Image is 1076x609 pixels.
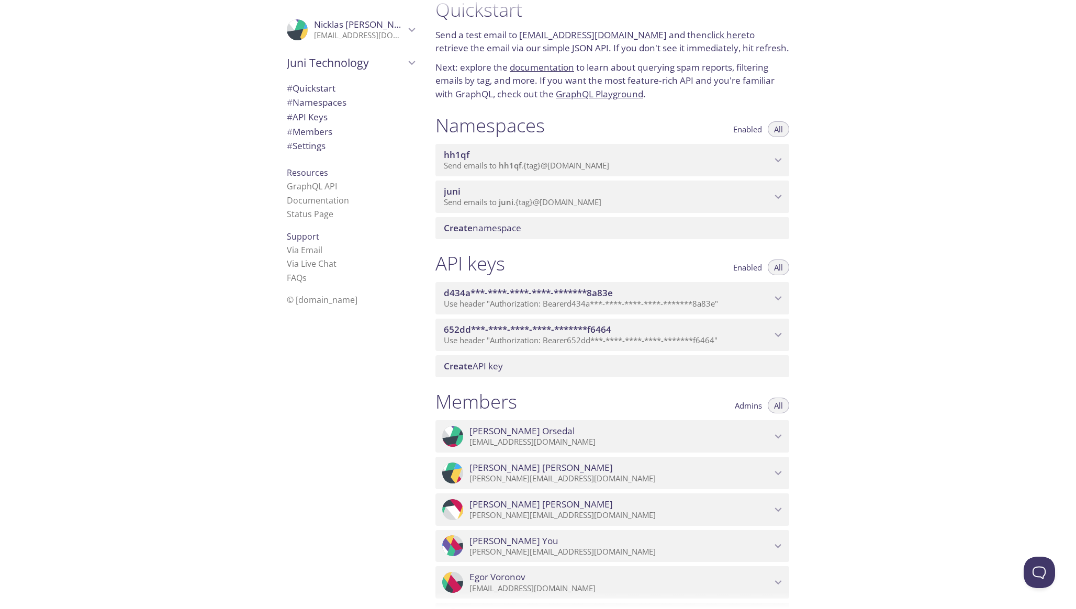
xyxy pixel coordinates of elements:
p: [EMAIL_ADDRESS][DOMAIN_NAME] [314,30,405,41]
div: Juni Technology [278,49,423,76]
span: Create [444,222,473,234]
h1: Namespaces [435,114,545,137]
span: Settings [287,140,326,152]
span: © [DOMAIN_NAME] [287,294,357,306]
p: Send a test email to and then to retrieve the email via our simple JSON API. If you don't see it ... [435,28,789,55]
div: Team Settings [278,139,423,153]
a: click here [707,29,746,41]
span: Send emails to . {tag} @[DOMAIN_NAME] [444,197,601,207]
span: Create [444,360,473,372]
span: Support [287,231,319,242]
a: Status Page [287,208,333,220]
div: Anders Orsedal [435,420,789,453]
span: s [302,272,307,284]
p: [PERSON_NAME][EMAIL_ADDRESS][DOMAIN_NAME] [469,547,771,557]
span: # [287,140,293,152]
button: All [768,121,789,137]
div: Nicklas Fransson [278,13,423,47]
p: [PERSON_NAME][EMAIL_ADDRESS][DOMAIN_NAME] [469,473,771,484]
a: [EMAIL_ADDRESS][DOMAIN_NAME] [519,29,667,41]
div: Josef You [435,530,789,562]
div: Create API Key [435,355,789,377]
span: Send emails to . {tag} @[DOMAIN_NAME] [444,160,609,171]
span: API key [444,360,503,372]
span: juni [444,185,461,197]
h1: Members [435,390,517,413]
span: [PERSON_NAME] [PERSON_NAME] [469,499,613,510]
div: Members [278,125,423,139]
p: [EMAIL_ADDRESS][DOMAIN_NAME] [469,583,771,594]
span: [PERSON_NAME] Orsedal [469,425,575,437]
span: # [287,111,293,123]
span: [PERSON_NAME] You [469,535,558,547]
a: Via Live Chat [287,258,337,269]
span: Quickstart [287,82,335,94]
div: juni namespace [435,181,789,213]
span: namespace [444,222,521,234]
div: Johannes Nemeth [435,493,789,526]
p: [PERSON_NAME][EMAIL_ADDRESS][DOMAIN_NAME] [469,510,771,521]
span: # [287,82,293,94]
button: All [768,260,789,275]
h1: API keys [435,252,505,275]
p: Next: explore the to learn about querying spam reports, filtering emails by tag, and more. If you... [435,61,789,101]
button: Enabled [727,121,768,137]
a: FAQ [287,272,307,284]
span: Resources [287,167,328,178]
button: Admins [728,398,768,413]
a: GraphQL API [287,181,337,192]
span: Nicklas [PERSON_NAME] [314,18,416,30]
button: Enabled [727,260,768,275]
span: Namespaces [287,96,346,108]
a: documentation [510,61,574,73]
a: Via Email [287,244,322,256]
a: Documentation [287,195,349,206]
span: hh1qf [499,160,521,171]
span: hh1qf [444,149,469,161]
div: Daniel Leppänen [435,457,789,489]
span: API Keys [287,111,328,123]
span: Juni Technology [287,55,405,70]
div: Namespaces [278,95,423,110]
iframe: Help Scout Beacon - Open [1024,557,1055,588]
div: Egor Voronov [435,566,789,599]
span: # [287,96,293,108]
div: hh1qf namespace [435,144,789,176]
div: Create namespace [435,217,789,239]
span: # [287,126,293,138]
span: juni [499,197,513,207]
a: GraphQL Playground [556,88,643,100]
span: [PERSON_NAME] [PERSON_NAME] [469,462,613,473]
span: Egor Voronov [469,571,525,583]
span: Members [287,126,332,138]
button: All [768,398,789,413]
div: API Keys [278,110,423,125]
p: [EMAIL_ADDRESS][DOMAIN_NAME] [469,437,771,447]
div: Quickstart [278,81,423,96]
